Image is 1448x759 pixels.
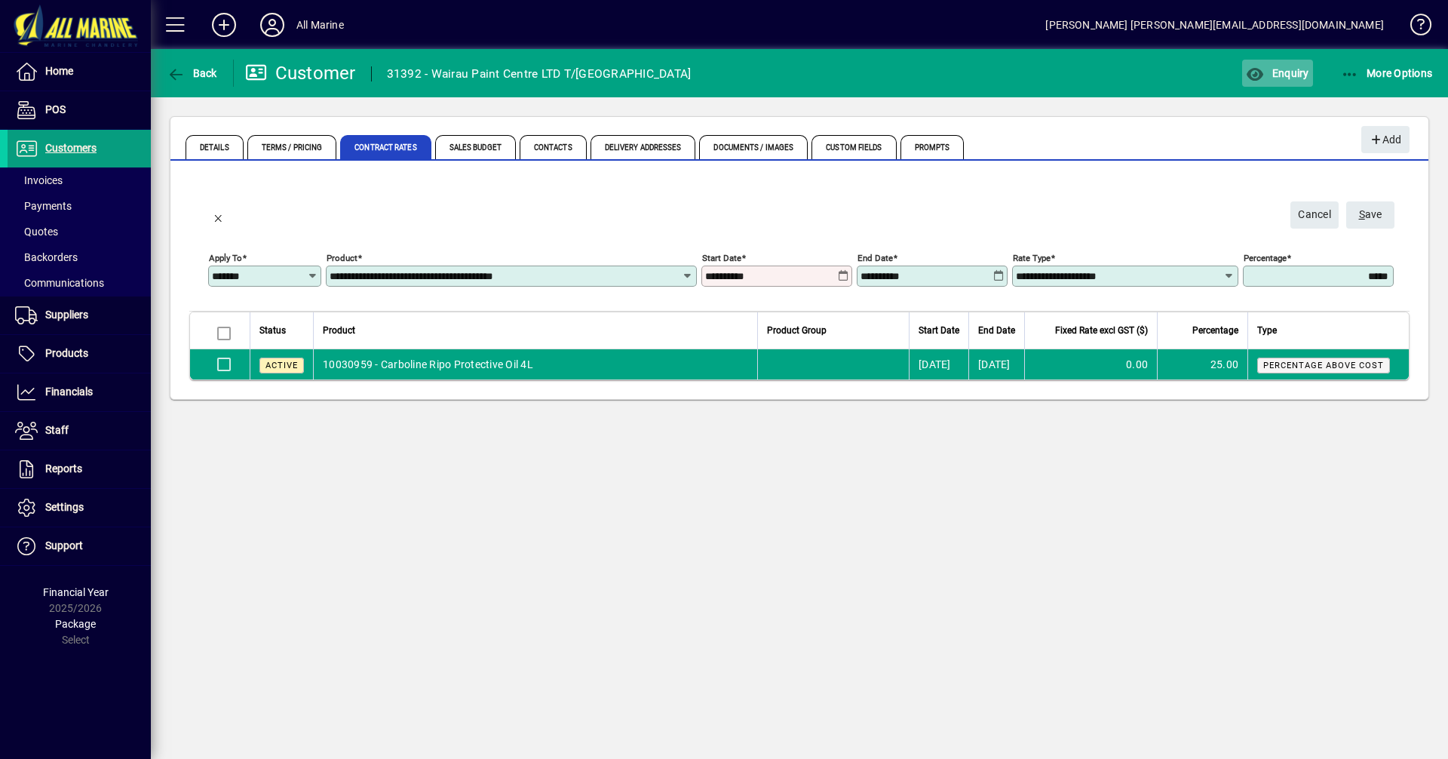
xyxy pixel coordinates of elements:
[1257,322,1277,339] span: Type
[8,53,151,91] a: Home
[313,349,757,379] td: 10030959 - Carboline Ripo Protective Oil 4L
[200,11,248,38] button: Add
[520,135,587,159] span: Contacts
[296,13,344,37] div: All Marine
[8,489,151,527] a: Settings
[248,11,296,38] button: Profile
[327,253,357,263] mat-label: Product
[978,322,1015,339] span: End Date
[1346,201,1394,229] button: Save
[1246,67,1308,79] span: Enquiry
[340,135,431,159] span: Contract Rates
[247,135,337,159] span: Terms / Pricing
[45,142,97,154] span: Customers
[1298,202,1331,227] span: Cancel
[8,297,151,334] a: Suppliers
[699,135,808,159] span: Documents / Images
[1157,349,1247,379] td: 25.00
[8,527,151,565] a: Support
[909,349,968,379] td: [DATE]
[435,135,516,159] span: Sales Budget
[1263,361,1384,370] span: Percentage above cost
[1244,253,1287,263] mat-label: Percentage
[209,253,242,263] mat-label: Apply to
[167,67,217,79] span: Back
[811,135,896,159] span: Custom Fields
[1369,128,1401,152] span: Add
[1024,349,1157,379] td: 0.00
[45,462,82,475] span: Reports
[8,91,151,129] a: POS
[1361,126,1410,153] button: Add
[1045,13,1384,37] div: [PERSON_NAME] [PERSON_NAME][EMAIL_ADDRESS][DOMAIN_NAME]
[45,424,69,436] span: Staff
[591,135,696,159] span: Delivery Addresses
[1341,67,1433,79] span: More Options
[186,135,244,159] span: Details
[8,219,151,244] a: Quotes
[1359,202,1382,227] span: ave
[1337,60,1437,87] button: More Options
[8,244,151,270] a: Backorders
[1013,253,1051,263] mat-label: Rate type
[1055,322,1148,339] span: Fixed Rate excl GST ($)
[8,167,151,193] a: Invoices
[919,322,959,339] span: Start Date
[45,386,93,398] span: Financials
[45,65,73,77] span: Home
[45,539,83,552] span: Support
[45,347,88,359] span: Products
[15,277,104,289] span: Communications
[265,361,298,370] span: Active
[245,61,356,85] div: Customer
[1192,322,1238,339] span: Percentage
[45,309,88,321] span: Suppliers
[8,335,151,373] a: Products
[900,135,965,159] span: Prompts
[15,174,63,186] span: Invoices
[55,618,96,630] span: Package
[163,60,221,87] button: Back
[15,251,78,263] span: Backorders
[151,60,234,87] app-page-header-button: Back
[387,62,692,86] div: 31392 - Wairau Paint Centre LTD T/[GEOGRAPHIC_DATA]
[857,253,893,263] mat-label: End date
[45,501,84,513] span: Settings
[968,349,1024,379] td: [DATE]
[1359,208,1365,220] span: S
[45,103,66,115] span: POS
[259,322,286,339] span: Status
[43,586,109,598] span: Financial Year
[8,270,151,296] a: Communications
[702,253,741,263] mat-label: Start date
[8,193,151,219] a: Payments
[323,322,355,339] span: Product
[8,412,151,450] a: Staff
[8,373,151,411] a: Financials
[15,200,72,212] span: Payments
[8,450,151,488] a: Reports
[767,322,827,339] span: Product Group
[1399,3,1429,52] a: Knowledge Base
[1242,60,1312,87] button: Enquiry
[201,197,237,233] button: Back
[1290,201,1339,229] button: Cancel
[15,226,58,238] span: Quotes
